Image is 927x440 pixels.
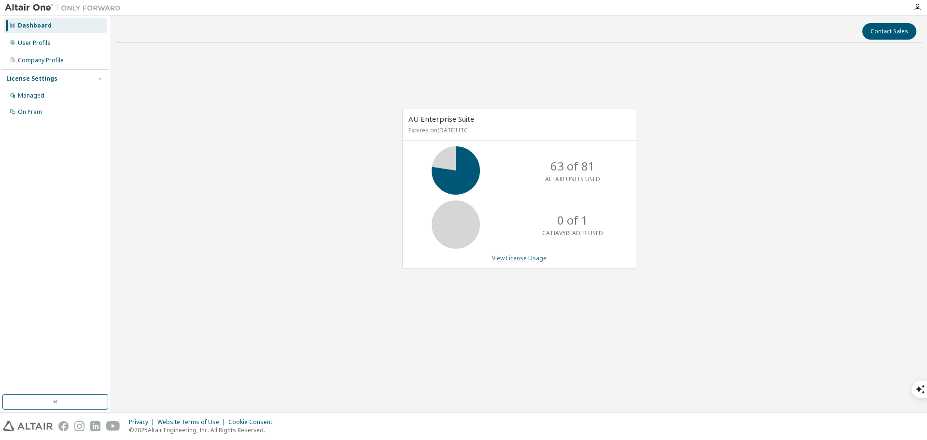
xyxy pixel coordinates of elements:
img: facebook.svg [58,421,69,431]
span: AU Enterprise Suite [408,114,474,124]
div: License Settings [6,75,57,83]
button: Contact Sales [862,23,916,40]
div: Managed [18,92,44,99]
div: Website Terms of Use [157,418,228,426]
img: Altair One [5,3,126,13]
div: Company Profile [18,57,64,64]
p: 0 of 1 [557,212,588,228]
p: ALTAIR UNITS USED [545,175,600,183]
div: Dashboard [18,22,52,29]
img: altair_logo.svg [3,421,53,431]
img: youtube.svg [106,421,120,431]
img: linkedin.svg [90,421,100,431]
div: On Prem [18,108,42,116]
img: instagram.svg [74,421,84,431]
div: Cookie Consent [228,418,278,426]
a: View License Usage [492,254,547,262]
p: © 2025 Altair Engineering, Inc. All Rights Reserved. [129,426,278,434]
div: Privacy [129,418,157,426]
div: User Profile [18,39,51,47]
p: CATIAV5READER USED [542,229,603,237]
p: Expires on [DATE] UTC [408,126,628,134]
p: 63 of 81 [550,158,595,174]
